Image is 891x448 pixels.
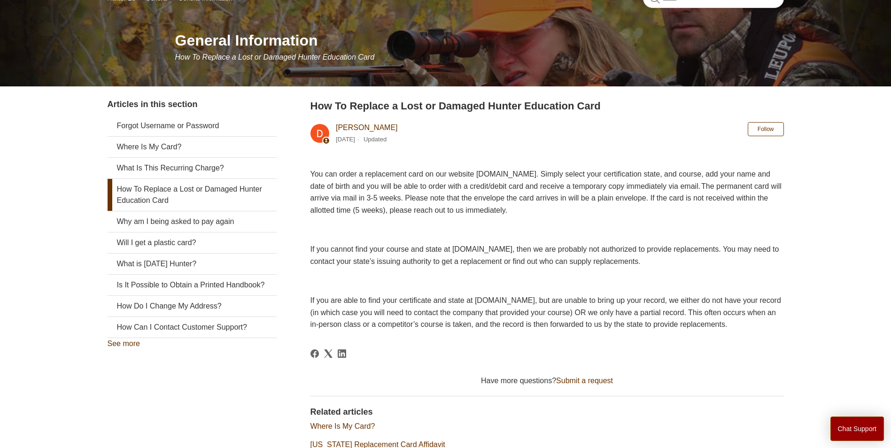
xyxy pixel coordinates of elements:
[324,349,333,358] a: X Corp
[310,98,784,114] h2: How To Replace a Lost or Damaged Hunter Education Card
[310,245,779,265] span: If you cannot find your course and state at [DOMAIN_NAME], then we are probably not authorized to...
[338,349,346,358] svg: Share this page on LinkedIn
[175,53,375,61] span: How To Replace a Lost or Damaged Hunter Education Card
[324,349,333,358] svg: Share this page on X Corp
[310,422,375,430] a: Where Is My Card?
[108,340,140,348] a: See more
[108,211,277,232] a: Why am I being asked to pay again
[108,179,277,211] a: How To Replace a Lost or Damaged Hunter Education Card
[830,417,884,441] button: Chat Support
[108,116,277,136] a: Forgot Username or Password
[338,349,346,358] a: LinkedIn
[310,375,784,386] div: Have more questions?
[310,349,319,358] svg: Share this page on Facebook
[108,137,277,157] a: Where Is My Card?
[108,232,277,253] a: Will I get a plastic card?
[556,377,613,385] a: Submit a request
[108,254,277,274] a: What is [DATE] Hunter?
[364,136,387,143] li: Updated
[108,100,198,109] span: Articles in this section
[175,29,784,52] h1: General Information
[108,317,277,338] a: How Can I Contact Customer Support?
[108,275,277,295] a: Is It Possible to Obtain a Printed Handbook?
[748,122,784,136] button: Follow Article
[310,406,784,418] h2: Related articles
[108,158,277,178] a: What Is This Recurring Charge?
[310,170,782,214] span: You can order a replacement card on our website [DOMAIN_NAME]. Simply select your certification s...
[108,296,277,317] a: How Do I Change My Address?
[336,124,398,131] a: [PERSON_NAME]
[310,296,781,328] span: If you are able to find your certificate and state at [DOMAIN_NAME], but are unable to bring up y...
[336,136,355,143] time: 03/04/2024, 08:49
[310,349,319,358] a: Facebook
